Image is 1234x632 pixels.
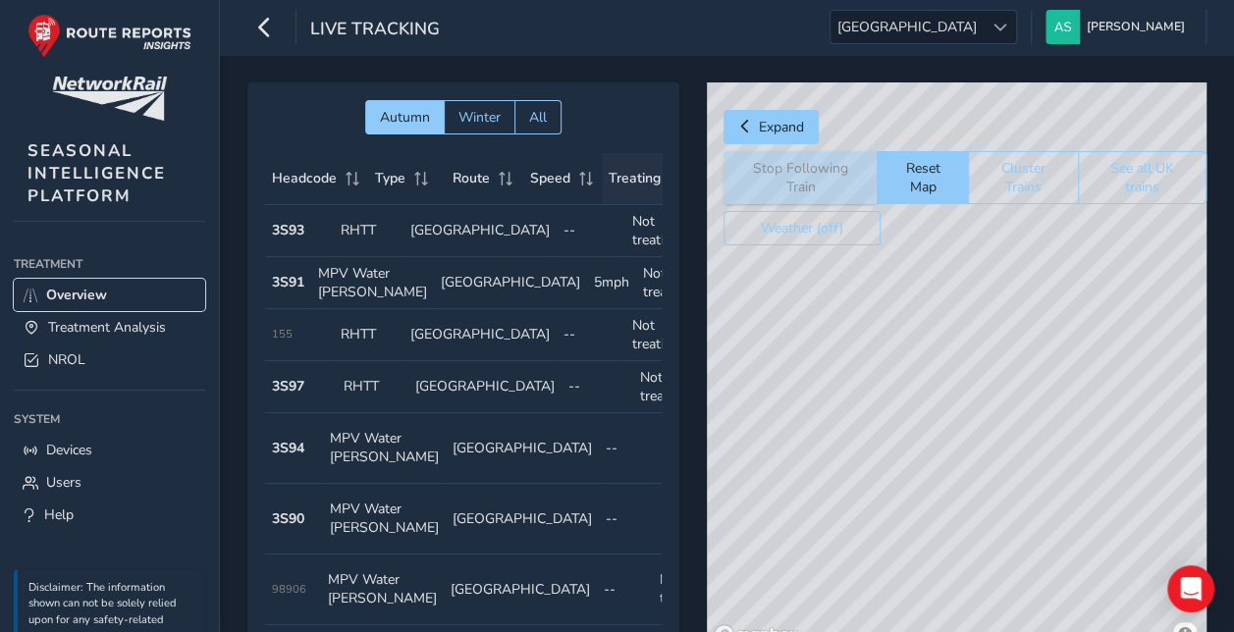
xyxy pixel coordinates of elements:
[46,286,107,304] span: Overview
[625,309,695,361] td: Not treating
[530,169,570,187] span: Speed
[1046,10,1192,44] button: [PERSON_NAME]
[272,221,304,239] strong: 3S93
[403,309,557,361] td: [GEOGRAPHIC_DATA]
[14,499,205,531] a: Help
[434,257,587,309] td: [GEOGRAPHIC_DATA]
[444,554,597,625] td: [GEOGRAPHIC_DATA]
[557,205,626,257] td: --
[272,273,304,291] strong: 3S91
[14,466,205,499] a: Users
[609,169,661,187] span: Treating
[44,505,74,524] span: Help
[380,108,430,127] span: Autumn
[562,361,633,413] td: --
[633,361,705,413] td: Not treating
[587,257,636,309] td: 5mph
[272,377,304,395] strong: 3S97
[1046,10,1080,44] img: diamond-layout
[272,582,306,597] span: 98906
[657,413,718,484] td: Not treating
[337,361,408,413] td: RHTT
[14,279,205,311] a: Overview
[48,318,166,337] span: Treatment Analysis
[625,205,695,257] td: Not treating
[272,439,304,457] strong: 3S94
[444,100,514,134] button: Winter
[514,100,562,134] button: All
[403,205,557,257] td: [GEOGRAPHIC_DATA]
[1078,151,1207,204] button: See all UK trains
[1167,565,1214,612] div: Open Intercom Messenger
[14,343,205,376] a: NROL
[14,311,205,343] a: Treatment Analysis
[877,151,968,204] button: Reset Map
[272,509,304,528] strong: 3S90
[14,404,205,434] div: System
[365,100,444,134] button: Autumn
[557,309,626,361] td: --
[968,151,1078,204] button: Cluster Trains
[408,361,562,413] td: [GEOGRAPHIC_DATA]
[375,169,405,187] span: Type
[453,169,490,187] span: Route
[636,257,697,309] td: Not treating
[599,413,657,484] td: --
[597,554,653,625] td: --
[27,139,166,207] span: SEASONAL INTELLIGENCE PLATFORM
[458,108,501,127] span: Winter
[311,257,434,309] td: MPV Water [PERSON_NAME]
[27,14,191,58] img: rr logo
[759,118,804,136] span: Expand
[657,484,718,554] td: Not treating
[48,350,85,369] span: NROL
[323,484,446,554] td: MPV Water [PERSON_NAME]
[334,309,403,361] td: RHTT
[46,441,92,459] span: Devices
[831,11,984,43] span: [GEOGRAPHIC_DATA]
[599,484,657,554] td: --
[321,554,444,625] td: MPV Water [PERSON_NAME]
[310,17,440,44] span: Live Tracking
[323,413,446,484] td: MPV Water [PERSON_NAME]
[446,484,599,554] td: [GEOGRAPHIC_DATA]
[14,434,205,466] a: Devices
[46,473,81,492] span: Users
[272,169,337,187] span: Headcode
[446,413,599,484] td: [GEOGRAPHIC_DATA]
[272,327,293,342] span: 155
[653,554,714,625] td: Not treating
[334,205,403,257] td: RHTT
[14,249,205,279] div: Treatment
[1087,10,1185,44] span: [PERSON_NAME]
[52,77,167,121] img: customer logo
[529,108,547,127] span: All
[724,211,881,245] button: Weather (off)
[724,110,819,144] button: Expand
